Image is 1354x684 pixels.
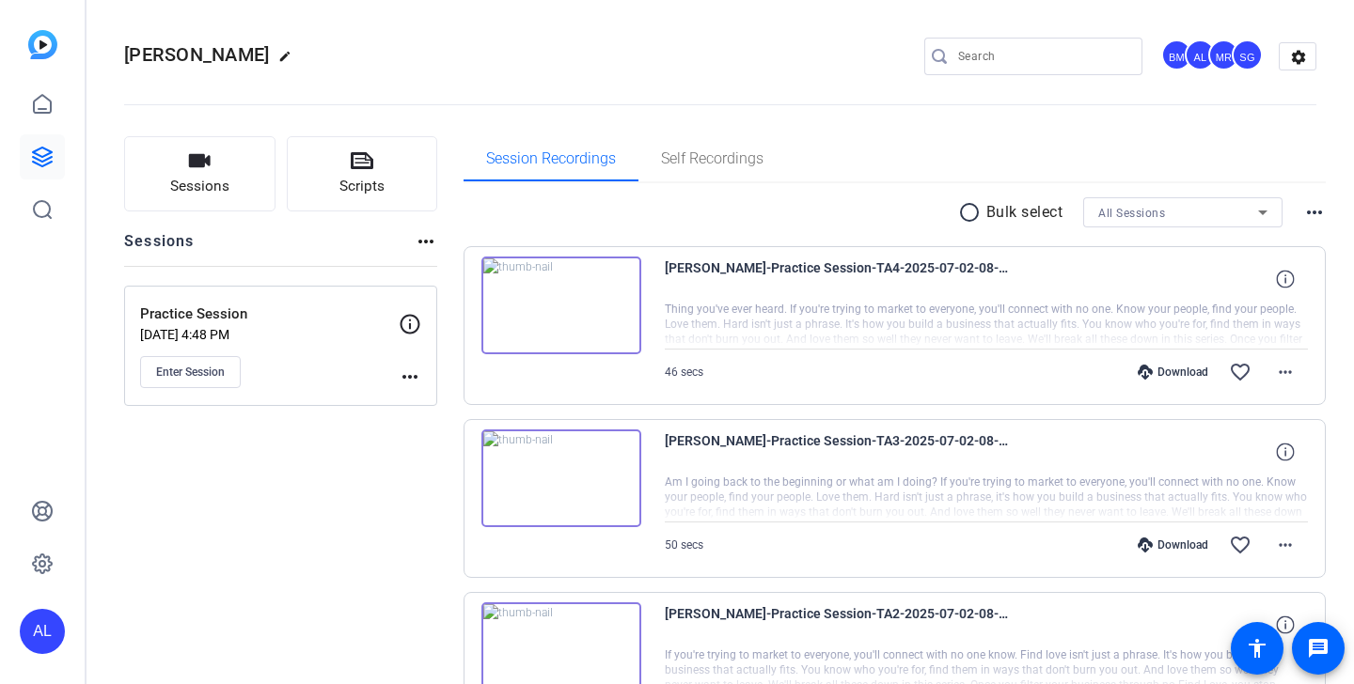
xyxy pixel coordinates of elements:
[20,609,65,654] div: AL
[1161,39,1192,70] div: BM
[1274,534,1297,556] mat-icon: more_horiz
[415,230,437,253] mat-icon: more_horiz
[124,43,269,66] span: [PERSON_NAME]
[140,356,241,388] button: Enter Session
[1280,43,1317,71] mat-icon: settings
[124,230,195,266] h2: Sessions
[1229,361,1252,383] mat-icon: favorite_border
[1208,39,1241,72] ngx-avatar: Molly Roland
[278,50,301,72] mat-icon: edit
[339,176,385,197] span: Scripts
[1246,637,1268,660] mat-icon: accessibility
[140,303,399,325] p: Practice Session
[170,176,229,197] span: Sessions
[1232,39,1265,72] ngx-avatar: Sharon Gottula
[481,429,641,527] img: thumb-nail
[399,365,421,388] mat-icon: more_horiz
[1229,534,1252,556] mat-icon: favorite_border
[28,30,57,59] img: blue-gradient.svg
[287,136,438,211] button: Scripts
[481,256,641,354] img: thumb-nail
[1161,39,1194,72] ngx-avatar: Betsy Mugavero
[958,45,1127,68] input: Search
[665,365,703,379] span: 46 secs
[1185,39,1218,72] ngx-avatar: Audrey Lee
[665,256,1013,302] span: [PERSON_NAME]-Practice Session-TA4-2025-07-02-08-49-10-458-0
[958,201,986,224] mat-icon: radio_button_unchecked
[1274,361,1297,383] mat-icon: more_horiz
[1128,537,1218,552] div: Download
[486,151,616,166] span: Session Recordings
[986,201,1063,224] p: Bulk select
[124,136,276,211] button: Sessions
[1303,201,1326,224] mat-icon: more_horiz
[1232,39,1263,70] div: SG
[1128,365,1218,380] div: Download
[1185,39,1216,70] div: AL
[665,602,1013,647] span: [PERSON_NAME]-Practice Session-TA2-2025-07-02-08-24-51-872-0
[665,538,703,552] span: 50 secs
[1208,39,1239,70] div: MR
[156,365,225,380] span: Enter Session
[665,429,1013,474] span: [PERSON_NAME]-Practice Session-TA3-2025-07-02-08-29-40-545-0
[1307,637,1330,660] mat-icon: message
[140,327,399,342] p: [DATE] 4:48 PM
[661,151,764,166] span: Self Recordings
[1098,207,1165,220] span: All Sessions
